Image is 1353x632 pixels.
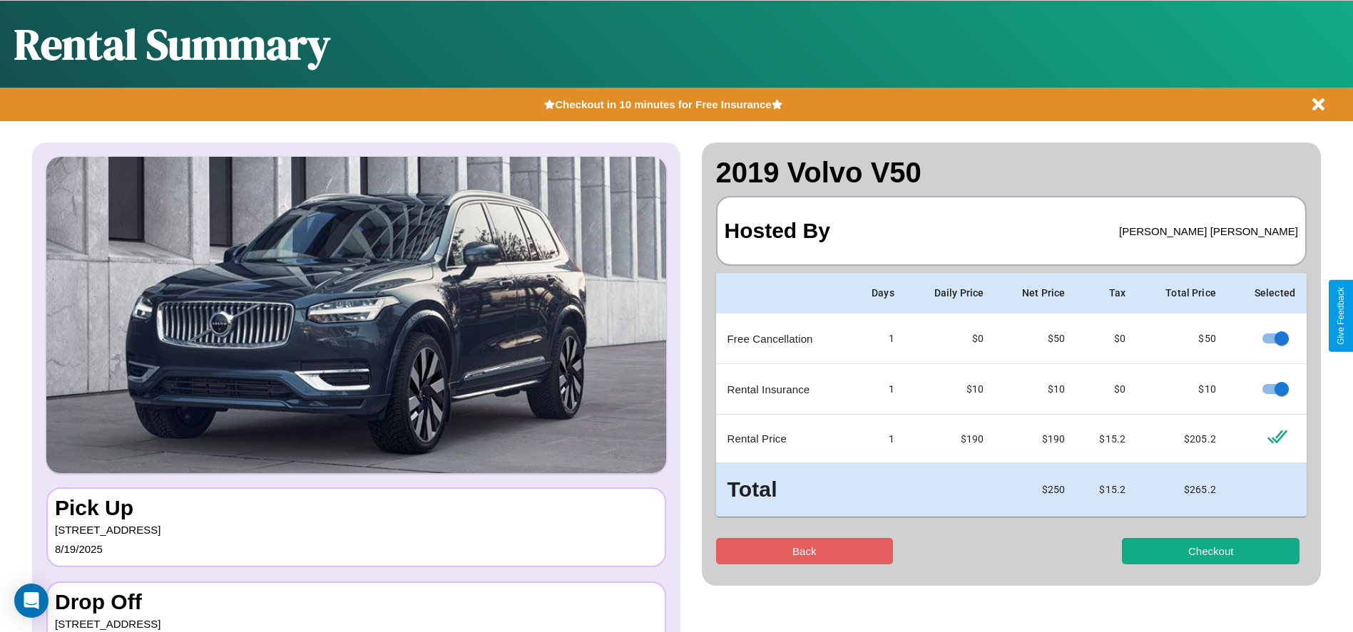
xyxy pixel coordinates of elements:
div: Give Feedback [1336,287,1346,345]
td: $0 [1076,364,1137,415]
p: Free Cancellation [727,329,839,348]
th: Total Price [1137,273,1227,314]
td: $ 10 [995,364,1076,415]
h3: Pick Up [55,496,658,520]
td: $0 [906,314,995,364]
td: $ 205.2 [1137,415,1227,463]
th: Daily Price [906,273,995,314]
td: 1 [849,314,906,364]
b: Checkout in 10 minutes for Free Insurance [555,98,771,110]
th: Tax [1076,273,1137,314]
td: $ 190 [906,415,995,463]
table: simple table [716,273,1307,517]
p: [STREET_ADDRESS] [55,520,658,539]
p: Rental Price [727,429,839,448]
td: $ 190 [995,415,1076,463]
h2: 2019 Volvo V50 [716,157,1307,189]
td: $ 50 [1137,314,1227,364]
p: Rental Insurance [727,380,839,399]
h1: Rental Summary [14,15,330,73]
td: $ 10 [1137,364,1227,415]
button: Back [716,538,894,564]
th: Days [849,273,906,314]
td: $ 15.2 [1076,463,1137,517]
td: $ 15.2 [1076,415,1137,463]
p: 8 / 19 / 2025 [55,539,658,559]
h3: Drop Off [55,590,658,614]
td: $0 [1076,314,1137,364]
button: Checkout [1122,538,1300,564]
th: Selected [1227,273,1307,314]
th: Net Price [995,273,1076,314]
h3: Total [727,475,839,505]
td: 1 [849,364,906,415]
p: [PERSON_NAME] [PERSON_NAME] [1119,222,1298,241]
td: 1 [849,415,906,463]
td: $ 50 [995,314,1076,364]
div: Open Intercom Messenger [14,584,48,618]
h3: Hosted By [725,204,830,257]
td: $ 265.2 [1137,463,1227,517]
td: $ 250 [995,463,1076,517]
td: $10 [906,364,995,415]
